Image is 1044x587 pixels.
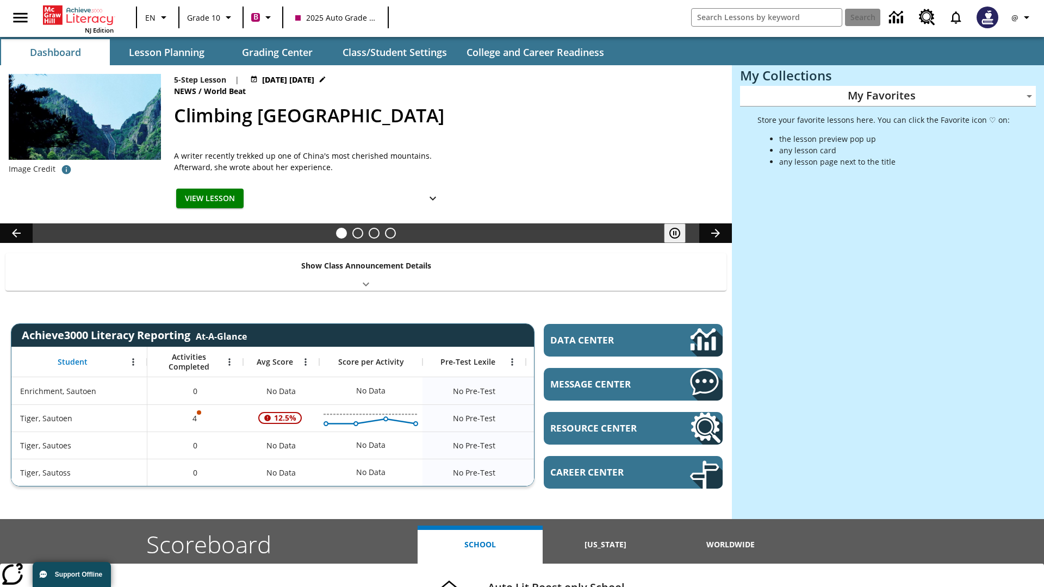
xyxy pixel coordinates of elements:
span: Enrichment, Sautoen [20,385,96,397]
a: Home [43,4,114,26]
li: the lesson preview pop up [779,133,1010,145]
a: Resource Center, Will open in new tab [912,3,942,32]
span: Message Center [550,378,657,390]
p: Image Credit [9,164,55,174]
div: Pause [664,223,697,243]
a: Notifications [942,3,970,32]
span: Tiger, Sautoen [20,413,72,424]
button: Lesson Planning [112,39,221,65]
div: No Data, Enrichment, Sautoen [526,377,629,404]
h3: My Collections [740,68,1036,83]
span: 2025 Auto Grade 10 [295,12,376,23]
span: No Data [261,461,301,484]
button: Slide 3 Pre-release lesson [369,228,380,239]
span: No Data [261,434,301,457]
span: | [235,74,239,85]
button: Slide 2 Defining Our Government's Purpose [352,228,363,239]
span: / [198,86,202,96]
span: Tiger, Sautoss [20,467,71,478]
a: Resource Center, Will open in new tab [544,412,723,445]
button: Grading Center [223,39,332,65]
span: @ [1011,12,1018,23]
div: 0, Tiger, Sautoes [147,432,243,459]
div: No Data, Tiger, Sautoes [351,434,391,456]
div: 0, Enrichment, Sautoen [147,377,243,404]
span: Data Center [550,334,653,346]
button: Worldwide [668,526,793,564]
div: No Data, Tiger, Sautoss [526,459,629,486]
span: Tiger, Sautoes [20,440,71,451]
div: No Data, Tiger, Sautoes [243,432,319,459]
button: Open Menu [221,354,238,370]
div: A writer recently trekked up one of China's most cherished mountains. Afterward, she wrote about ... [174,150,446,173]
span: Score per Activity [338,357,404,367]
li: any lesson card [779,145,1010,156]
span: Student [58,357,88,367]
div: No Data, Tiger, Sautoes [526,432,629,459]
p: Show Class Announcement Details [301,260,431,271]
span: Grade 10 [187,12,220,23]
a: Message Center [544,368,723,401]
span: [DATE] [DATE] [262,74,314,85]
span: No Pre-Test, Tiger, Sautoss [453,467,495,478]
span: Support Offline [55,571,102,578]
div: , 12.5%, Attention! This student's Average First Try Score of 12.5% is below 65%, Tiger, Sautoen [243,404,319,432]
a: Career Center [544,456,723,489]
button: School [418,526,543,564]
button: [US_STATE] [543,526,668,564]
span: 0 [193,385,197,397]
button: Slide 1 Climbing Mount Tai [336,228,347,239]
span: No Pre-Test, Tiger, Sautoes [453,440,495,451]
div: Home [43,3,114,34]
input: search field [692,9,842,26]
p: 5-Step Lesson [174,74,226,85]
div: At-A-Glance [196,328,247,342]
span: Achieve3000 Literacy Reporting [22,328,247,342]
button: Select a new avatar [970,3,1005,32]
button: Open side menu [4,2,36,34]
button: Class/Student Settings [334,39,456,65]
span: Resource Center [550,422,657,434]
span: No Pre-Test, Tiger, Sautoen [453,413,495,424]
div: No Data, Enrichment, Sautoen [243,377,319,404]
button: Grade: Grade 10, Select a grade [183,8,239,27]
p: Store your favorite lessons here. You can click the Favorite icon ♡ on: [757,114,1010,126]
button: College and Career Readiness [458,39,613,65]
button: Slide 4 Career Lesson [385,228,396,239]
button: Profile/Settings [1005,8,1040,27]
div: My Favorites [740,86,1036,107]
span: No Data [261,380,301,402]
span: 0 [193,440,197,451]
button: Credit for photo and all related images: Public Domain/Charlie Fong [55,160,77,179]
a: Data Center [544,324,723,357]
span: 12.5% [270,408,301,428]
span: Activities Completed [153,352,225,372]
a: Data Center [883,3,912,33]
div: No Data, Tiger, Sautoen [526,404,629,432]
div: 0, Tiger, Sautoss [147,459,243,486]
div: 4, One or more Activity scores may be invalid., Tiger, Sautoen [147,404,243,432]
span: EN [145,12,156,23]
button: Language: EN, Select a language [140,8,175,27]
button: Open Menu [297,354,314,370]
button: Pause [664,223,686,243]
li: any lesson page next to the title [779,156,1010,167]
span: News [174,85,198,97]
img: Avatar [977,7,998,28]
button: Dashboard [1,39,110,65]
button: Lesson carousel, Next [699,223,732,243]
span: Pre-Test Lexile [440,357,495,367]
div: Show Class Announcement Details [5,253,726,291]
div: No Data, Enrichment, Sautoen [351,380,391,402]
p: 4 [191,413,199,424]
button: Support Offline [33,562,111,587]
button: Jul 22 - Jun 30 Choose Dates [248,74,328,85]
button: Show Details [422,189,444,209]
div: No Data, Tiger, Sautoss [351,461,391,483]
span: No Pre-Test, Enrichment, Sautoen [453,385,495,397]
span: World Beat [204,85,248,97]
span: NJ Edition [85,26,114,34]
button: Open Menu [125,354,141,370]
div: No Data, Tiger, Sautoss [243,459,319,486]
